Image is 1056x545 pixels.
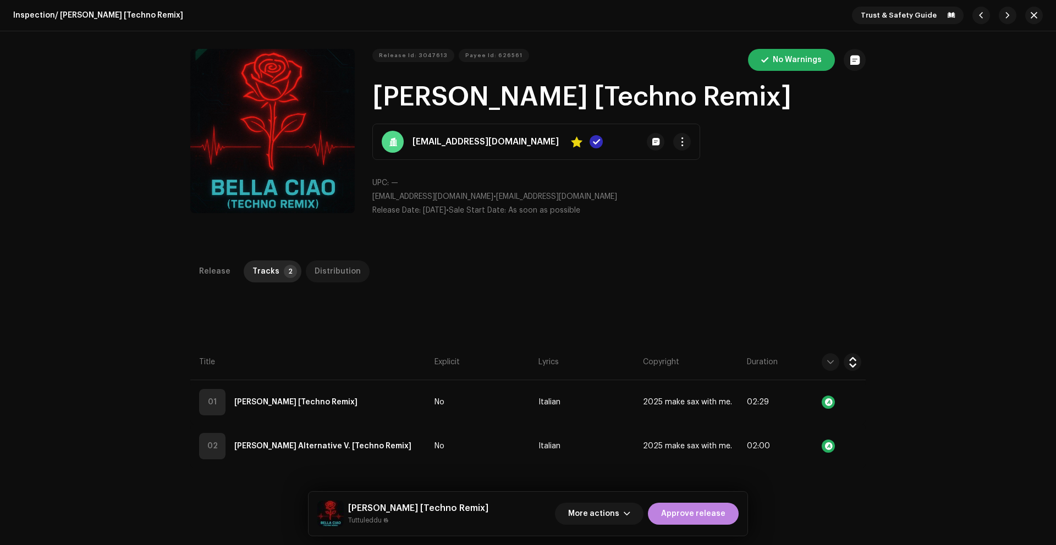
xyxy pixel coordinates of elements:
[643,398,732,407] span: 2025 make sax with me.
[555,503,643,525] button: More actions
[661,503,725,525] span: Approve release
[391,179,398,187] span: —
[372,191,866,203] p: •
[315,260,361,282] div: Distribution
[348,515,488,526] small: Bella Ciao [Techno Remix]
[538,442,560,451] span: Italian
[496,193,617,201] span: [EMAIL_ADDRESS][DOMAIN_NAME]
[538,357,559,368] span: Lyrics
[252,260,279,282] div: Tracks
[747,442,770,450] span: 02:00
[643,442,732,451] span: 2025 make sax with me.
[568,503,619,525] span: More actions
[508,207,580,214] span: As soon as possible
[372,49,454,62] button: Release Id: 3047613
[747,398,769,406] span: 02:29
[317,500,344,527] img: d5d61990-2f31-45db-8783-4fb6b357dd86
[199,260,230,282] div: Release
[435,442,444,451] span: No
[372,193,493,201] span: [EMAIL_ADDRESS][DOMAIN_NAME]
[234,435,411,457] strong: Bella Ciao Alternative V. [Techno Remix]
[372,207,449,214] span: •
[372,179,389,187] span: UPC:
[449,207,506,214] span: Sale Start Date:
[372,207,421,214] span: Release Date:
[379,45,448,66] span: Release Id: 3047613
[648,503,739,525] button: Approve release
[199,389,226,415] div: 01
[372,80,866,115] h1: [PERSON_NAME] [Techno Remix]
[465,45,522,66] span: Payee Id: 626561
[234,391,358,413] strong: Bella Ciao [Techno Remix]
[643,357,679,368] span: Copyright
[413,135,559,148] strong: [EMAIL_ADDRESS][DOMAIN_NAME]
[459,49,529,62] button: Payee Id: 626561
[538,398,560,407] span: Italian
[348,502,488,515] h5: Bella Ciao [Techno Remix]
[435,398,444,407] span: No
[284,265,297,278] p-badge: 2
[199,357,215,368] span: Title
[423,207,446,214] span: [DATE]
[435,357,460,368] span: Explicit
[747,357,778,368] span: Duration
[199,433,226,459] div: 02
